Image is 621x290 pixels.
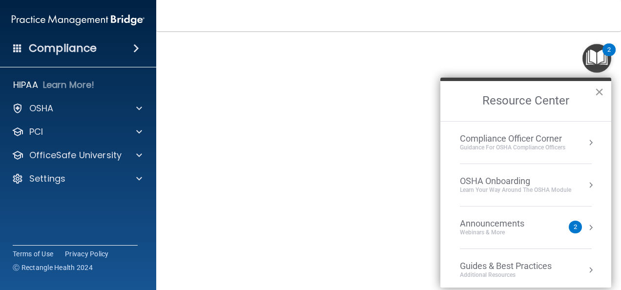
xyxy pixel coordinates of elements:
p: PCI [29,126,43,138]
a: PCI [12,126,142,138]
div: OSHA Onboarding [460,176,571,186]
div: Compliance Officer Corner [460,133,565,144]
p: OfficeSafe University [29,149,122,161]
a: Settings [12,173,142,185]
div: Additional Resources [460,271,552,279]
h4: Compliance [29,41,97,55]
a: OfficeSafe University [12,149,142,161]
div: Learn your way around the OSHA module [460,186,571,194]
p: OSHA [29,103,54,114]
div: 2 [607,50,611,62]
button: Open Resource Center, 2 new notifications [582,44,611,73]
div: Guidance for OSHA Compliance Officers [460,144,565,152]
div: Announcements [460,218,544,229]
a: OSHA [12,103,142,114]
img: PMB logo [12,10,145,30]
h2: Resource Center [440,81,611,121]
span: Ⓒ Rectangle Health 2024 [13,263,93,272]
iframe: Drift Widget Chat Controller [572,223,609,260]
p: HIPAA [13,79,38,91]
div: Webinars & More [460,228,544,237]
a: Privacy Policy [65,249,109,259]
button: Close [595,84,604,100]
div: Guides & Best Practices [460,261,552,271]
p: Learn More! [43,79,95,91]
a: Terms of Use [13,249,53,259]
div: Resource Center [440,78,611,288]
p: Settings [29,173,65,185]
